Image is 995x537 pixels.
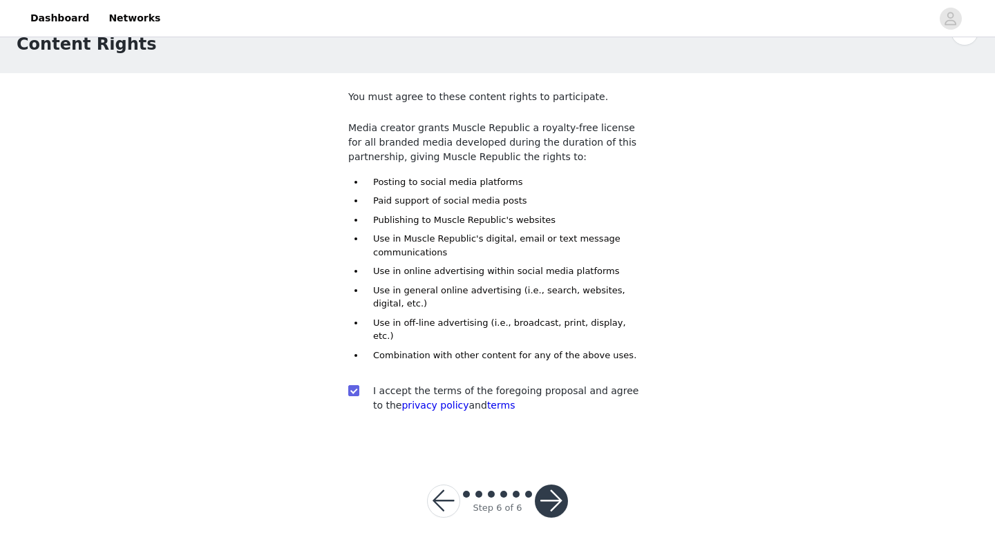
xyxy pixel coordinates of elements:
div: avatar [944,8,957,30]
li: Combination with other content for any of the above uses. [365,349,647,362]
a: Networks [100,3,169,34]
span: I accept the terms of the foregoing proposal and agree to the and [373,385,638,411]
p: You must agree to these content rights to participate. [348,90,647,104]
h1: Content Rights [17,32,157,57]
li: Publishing to Muscle Republic's websites [365,213,647,227]
a: Dashboard [22,3,97,34]
li: Posting to social media platforms [365,175,647,189]
a: terms [487,400,515,411]
li: Use in off-line advertising (i.e., broadcast, print, display, etc.) [365,316,647,343]
a: privacy policy [401,400,468,411]
li: Use in online advertising within social media platforms [365,264,647,278]
p: Media creator grants Muscle Republic a royalty-free license for all branded media developed durin... [348,121,647,164]
li: Use in general online advertising (i.e., search, websites, digital, etc.) [365,284,647,311]
div: Step 6 of 6 [473,501,522,515]
li: Use in Muscle Republic's digital, email or text message communications [365,232,647,259]
li: Paid support of social media posts [365,194,647,208]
